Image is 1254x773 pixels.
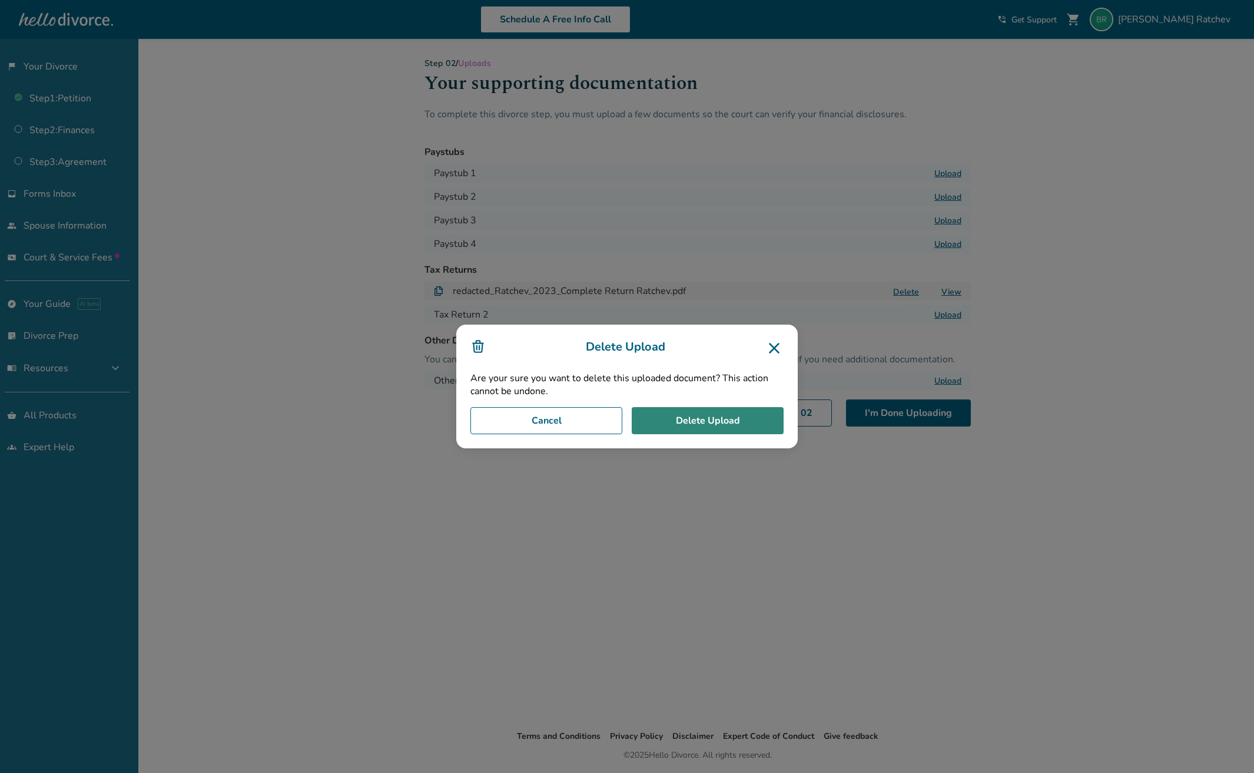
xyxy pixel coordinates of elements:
button: Delete Upload [632,407,784,434]
iframe: Chat Widget [1195,716,1254,773]
h3: Delete Upload [470,339,784,358]
button: Cancel [470,407,622,434]
img: icon [470,339,486,354]
p: Are your sure you want to delete this uploaded document? This action cannot be undone. [470,372,784,398]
